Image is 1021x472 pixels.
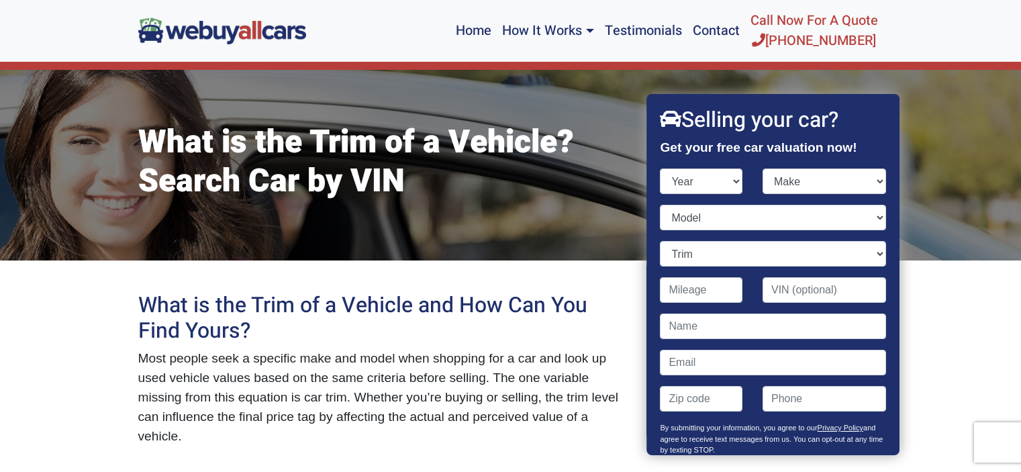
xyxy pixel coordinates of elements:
input: Mileage [661,277,743,303]
a: Home [450,5,497,56]
img: We Buy All Cars in NJ logo [138,17,306,44]
h2: Selling your car? [661,107,886,133]
a: Privacy Policy [818,424,863,432]
h1: What is the Trim of a Vehicle? Search Car by VIN [138,124,628,201]
a: Testimonials [599,5,687,56]
input: Phone [763,386,886,412]
span: Most people seek a specific make and model when shopping for a car and look up used vehicle value... [138,351,619,442]
input: VIN (optional) [763,277,886,303]
p: By submitting your information, you agree to our and agree to receive text messages from us. You ... [661,422,886,463]
input: Zip code [661,386,743,412]
h2: What is the Trim of a Vehicle and How Can You Find Yours? [138,293,628,344]
input: Email [661,350,886,375]
a: How It Works [497,5,599,56]
a: Contact [687,5,745,56]
input: Name [661,314,886,339]
a: Call Now For A Quote[PHONE_NUMBER] [745,5,883,56]
strong: Get your free car valuation now! [661,140,857,154]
